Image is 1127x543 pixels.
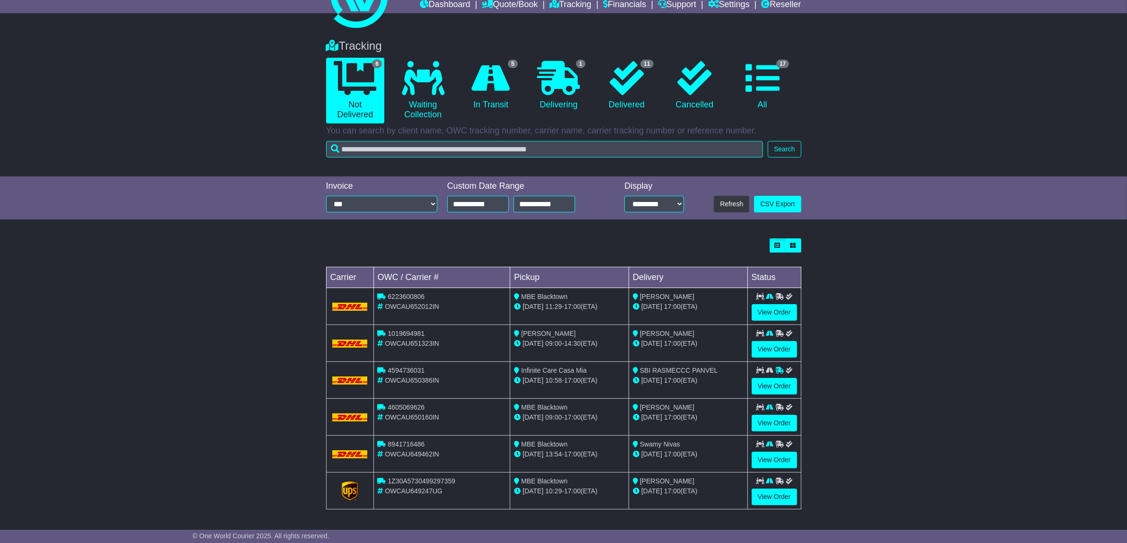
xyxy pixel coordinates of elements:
[564,303,581,310] span: 17:00
[521,403,568,411] span: MBE Blacktown
[523,413,543,421] span: [DATE]
[332,377,368,384] img: DHL.png
[545,340,562,347] span: 09:00
[342,482,358,500] img: GetCarrierServiceLogo
[332,303,368,310] img: DHL.png
[521,477,568,485] span: MBE Blacktown
[447,181,599,192] div: Custom Date Range
[388,293,425,300] span: 6223600806
[545,303,562,310] span: 11:29
[641,303,662,310] span: [DATE]
[394,58,452,123] a: Waiting Collection
[633,339,744,349] div: (ETA)
[747,267,801,288] td: Status
[372,60,382,68] span: 6
[564,340,581,347] span: 14:30
[633,486,744,496] div: (ETA)
[514,302,625,312] div: - (ETA)
[640,440,680,448] span: Swamy Nivas
[388,403,425,411] span: 4605069626
[514,376,625,385] div: - (ETA)
[752,452,797,468] a: View Order
[545,450,562,458] span: 13:54
[521,330,576,337] span: [PERSON_NAME]
[633,449,744,459] div: (ETA)
[776,60,789,68] span: 17
[640,403,694,411] span: [PERSON_NAME]
[640,293,694,300] span: [PERSON_NAME]
[388,440,425,448] span: 8941716486
[633,302,744,312] div: (ETA)
[326,181,438,192] div: Invoice
[514,486,625,496] div: - (ETA)
[385,340,439,347] span: OWCAU651323IN
[521,440,568,448] span: MBE Blacktown
[521,293,568,300] span: MBE Blacktown
[510,267,629,288] td: Pickup
[461,58,520,114] a: 5 In Transit
[326,126,801,136] p: You can search by client name, OWC tracking number, carrier name, carrier tracking number or refe...
[752,489,797,505] a: View Order
[629,267,747,288] td: Delivery
[564,377,581,384] span: 17:00
[332,413,368,421] img: DHL.png
[664,340,681,347] span: 17:00
[545,377,562,384] span: 10:58
[385,487,442,495] span: OWCAU649247UG
[664,487,681,495] span: 17:00
[523,303,543,310] span: [DATE]
[373,267,510,288] td: OWC / Carrier #
[641,377,662,384] span: [DATE]
[508,60,518,68] span: 5
[576,60,586,68] span: 1
[332,340,368,347] img: DHL.png
[385,377,439,384] span: OWCAU650386IN
[193,532,329,540] span: © One World Courier 2025. All rights reserved.
[326,267,373,288] td: Carrier
[641,450,662,458] span: [DATE]
[523,340,543,347] span: [DATE]
[752,304,797,321] a: View Order
[523,487,543,495] span: [DATE]
[752,341,797,358] a: View Order
[664,413,681,421] span: 17:00
[752,378,797,394] a: View Order
[733,58,791,114] a: 17 All
[521,367,587,374] span: Infinite Care Casa Mia
[545,413,562,421] span: 09:00
[714,196,749,212] button: Refresh
[388,330,425,337] span: 1019694981
[666,58,724,114] a: Cancelled
[564,413,581,421] span: 17:00
[388,367,425,374] span: 4594736031
[752,415,797,431] a: View Order
[385,303,439,310] span: OWCAU652012IN
[664,377,681,384] span: 17:00
[514,412,625,422] div: - (ETA)
[332,450,368,458] img: DHL.png
[523,377,543,384] span: [DATE]
[640,330,694,337] span: [PERSON_NAME]
[321,39,806,53] div: Tracking
[624,181,683,192] div: Display
[640,367,718,374] span: SBI RASMECCC PANVEL
[640,60,653,68] span: 11
[514,449,625,459] div: - (ETA)
[597,58,656,114] a: 11 Delivered
[640,477,694,485] span: [PERSON_NAME]
[633,412,744,422] div: (ETA)
[754,196,801,212] a: CSV Export
[385,413,439,421] span: OWCAU650160IN
[641,413,662,421] span: [DATE]
[564,487,581,495] span: 17:00
[326,58,384,123] a: 6 Not Delivered
[768,141,801,158] button: Search
[564,450,581,458] span: 17:00
[388,477,455,485] span: 1Z30A5730499297359
[523,450,543,458] span: [DATE]
[514,339,625,349] div: - (ETA)
[545,487,562,495] span: 10:29
[641,487,662,495] span: [DATE]
[664,450,681,458] span: 17:00
[385,450,439,458] span: OWCAU649462IN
